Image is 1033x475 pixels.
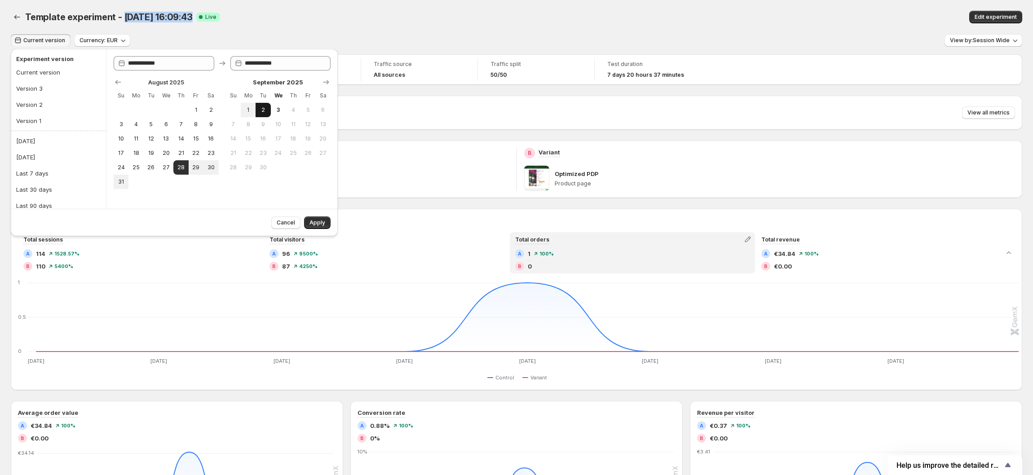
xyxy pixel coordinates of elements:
[764,251,768,256] h2: A
[374,60,465,79] a: Traffic sourceAll sources
[18,279,20,286] text: 1
[177,135,185,142] span: 14
[539,251,554,256] span: 100 %
[207,164,215,171] span: 30
[304,150,312,157] span: 26
[259,106,267,114] span: 2
[256,132,270,146] button: Tuesday September 16 2025
[528,150,531,157] h2: B
[274,150,282,157] span: 24
[128,132,143,146] button: Monday August 11 2025
[289,135,297,142] span: 18
[804,251,819,256] span: 100 %
[697,408,755,417] h3: Revenue per visitor
[975,13,1017,21] span: Edit experiment
[241,117,256,132] button: Monday September 8 2025
[887,358,904,364] text: [DATE]
[316,132,331,146] button: Saturday September 20 2025
[117,164,125,171] span: 24
[374,71,405,79] h4: All sources
[177,92,185,99] span: Th
[710,434,728,443] span: €0.00
[28,358,44,364] text: [DATE]
[282,249,290,258] span: 96
[360,423,364,428] h2: A
[320,76,332,88] button: Show next month, October 2025
[259,135,267,142] span: 16
[117,135,125,142] span: 10
[300,88,315,103] th: Friday
[23,37,65,44] span: Current version
[282,262,290,271] span: 87
[150,358,167,364] text: [DATE]
[144,132,159,146] button: Tuesday August 12 2025
[256,117,270,132] button: Tuesday September 9 2025
[319,121,327,128] span: 13
[147,121,155,128] span: 5
[271,146,286,160] button: Wednesday September 24 2025
[256,160,270,175] button: Tuesday September 30 2025
[299,264,318,269] span: 4250 %
[61,423,75,428] span: 100 %
[274,121,282,128] span: 10
[74,34,130,47] button: Currency: EUR
[173,160,188,175] button: Start of range Thursday August 28 2025
[274,92,282,99] span: We
[36,262,45,271] span: 110
[192,92,200,99] span: Fr
[114,132,128,146] button: Sunday August 10 2025
[316,146,331,160] button: Saturday September 27 2025
[950,37,1010,44] span: View by: Session Wide
[159,160,173,175] button: Wednesday August 27 2025
[761,236,800,243] span: Total revenue
[945,34,1022,47] button: View by:Session Wide
[319,106,327,114] span: 6
[256,88,270,103] th: Tuesday
[11,11,23,23] button: Back
[112,76,124,88] button: Show previous month, July 2025
[203,132,218,146] button: Saturday August 16 2025
[319,150,327,157] span: 27
[26,251,30,256] h2: A
[309,219,325,226] span: Apply
[16,136,35,145] div: [DATE]
[13,65,100,79] button: Current version
[607,60,699,79] a: Test duration7 days 20 hours 37 minutes
[969,11,1022,23] button: Edit experiment
[114,160,128,175] button: Sunday August 24 2025
[159,88,173,103] th: Wednesday
[117,121,125,128] span: 3
[31,421,52,430] span: €34.84
[607,71,684,79] span: 7 days 20 hours 37 minutes
[241,88,256,103] th: Monday
[256,146,270,160] button: Tuesday September 23 2025
[189,103,203,117] button: Friday August 1 2025
[358,449,367,455] text: 10%
[18,216,1015,225] h2: Performance over time
[207,92,215,99] span: Sa
[192,106,200,114] span: 1
[487,372,518,383] button: Control
[300,146,315,160] button: Friday September 26 2025
[173,88,188,103] th: Thursday
[736,423,750,428] span: 100 %
[226,146,241,160] button: Sunday September 21 2025
[128,117,143,132] button: Monday August 4 2025
[522,372,551,383] button: Variant
[286,132,300,146] button: Thursday September 18 2025
[370,421,390,430] span: 0.88%
[16,100,43,109] div: Version 2
[241,132,256,146] button: Monday September 15 2025
[25,12,193,22] span: Template experiment - [DATE] 16:09:43
[54,264,73,269] span: 5400 %
[274,358,290,364] text: [DATE]
[189,117,203,132] button: Friday August 8 2025
[259,92,267,99] span: Tu
[203,103,218,117] button: Saturday August 2 2025
[207,106,215,114] span: 2
[132,121,140,128] span: 4
[114,146,128,160] button: Sunday August 17 2025
[289,121,297,128] span: 11
[230,92,237,99] span: Su
[230,164,237,171] span: 28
